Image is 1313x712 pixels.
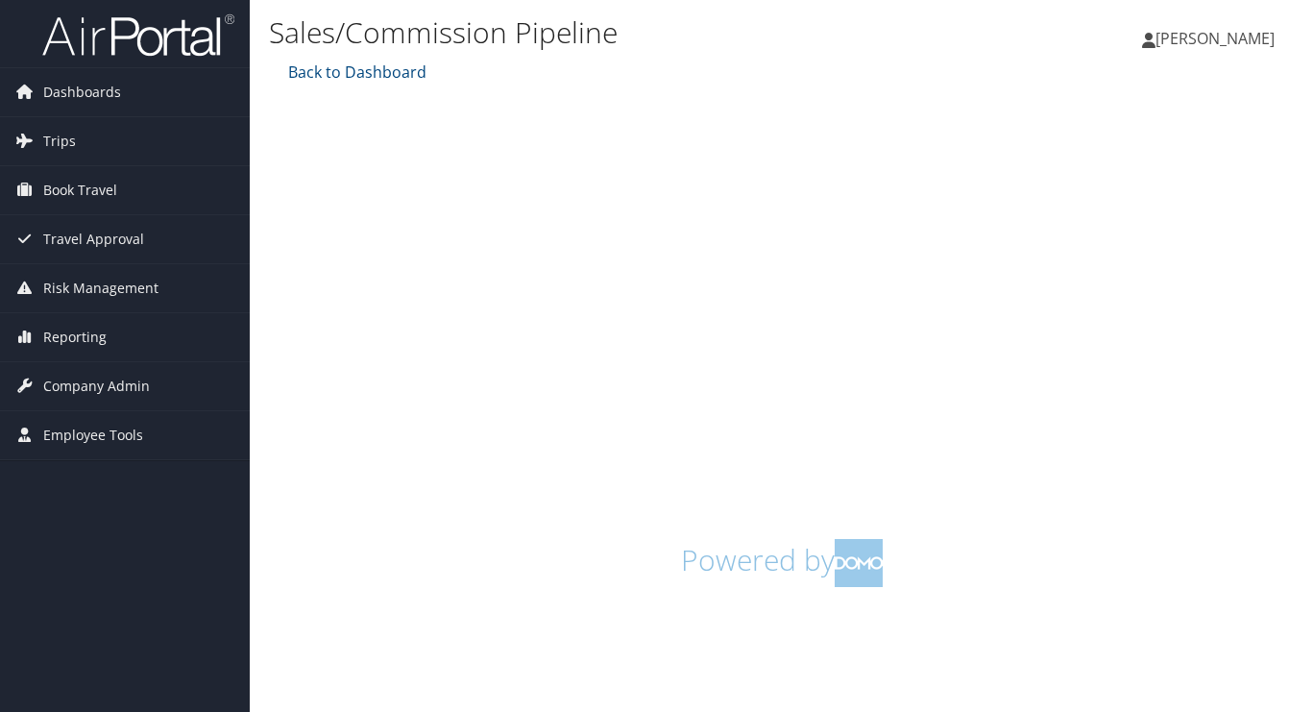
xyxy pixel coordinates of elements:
h1: Powered by [283,539,1279,587]
span: [PERSON_NAME] [1155,28,1275,49]
span: Company Admin [43,362,150,410]
h1: Sales/Commission Pipeline [269,12,952,53]
span: Reporting [43,313,107,361]
span: Dashboards [43,68,121,116]
span: Risk Management [43,264,158,312]
img: domo-logo.png [835,539,883,587]
img: airportal-logo.png [42,12,234,58]
span: Book Travel [43,166,117,214]
span: Trips [43,117,76,165]
a: [PERSON_NAME] [1142,10,1294,67]
span: Travel Approval [43,215,144,263]
a: Back to Dashboard [283,61,426,83]
span: Employee Tools [43,411,143,459]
